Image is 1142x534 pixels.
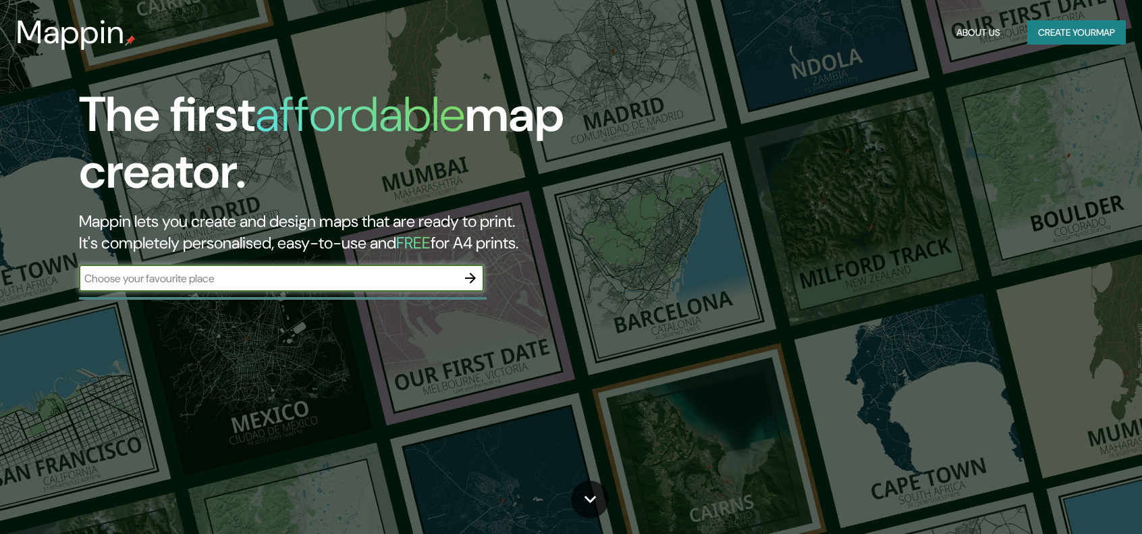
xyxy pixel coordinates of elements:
[79,211,650,254] h2: Mappin lets you create and design maps that are ready to print. It's completely personalised, eas...
[79,271,457,286] input: Choose your favourite place
[1027,20,1126,45] button: Create yourmap
[79,86,650,211] h1: The first map creator.
[16,14,125,51] h3: Mappin
[255,83,465,146] h1: affordable
[125,35,136,46] img: mappin-pin
[951,20,1006,45] button: About Us
[396,232,431,253] h5: FREE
